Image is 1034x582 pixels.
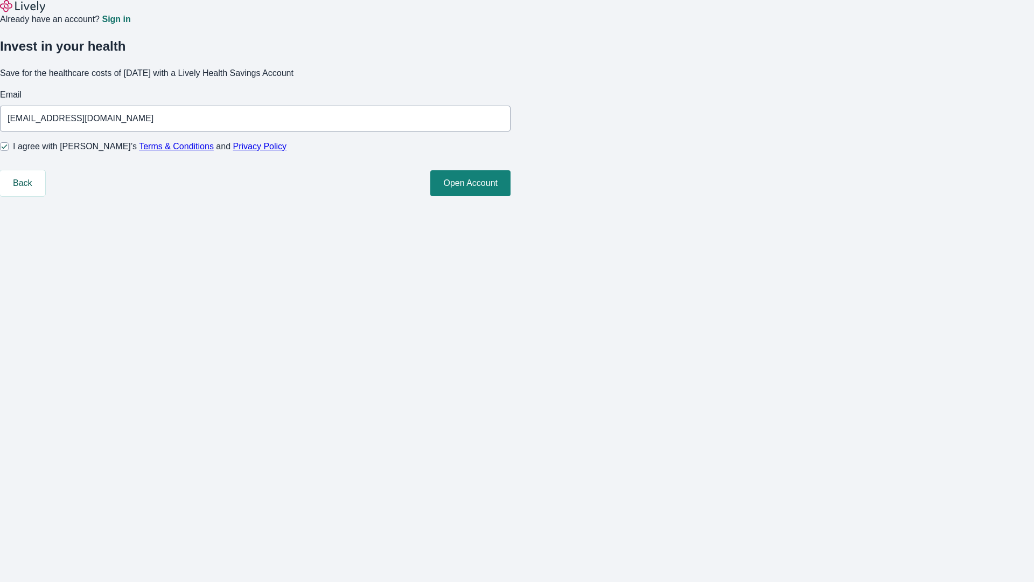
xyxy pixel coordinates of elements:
a: Privacy Policy [233,142,287,151]
button: Open Account [430,170,511,196]
a: Sign in [102,15,130,24]
span: I agree with [PERSON_NAME]’s and [13,140,287,153]
a: Terms & Conditions [139,142,214,151]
